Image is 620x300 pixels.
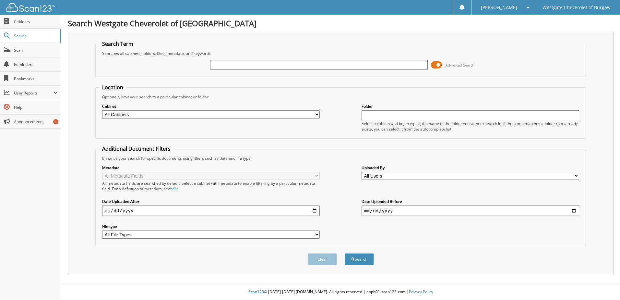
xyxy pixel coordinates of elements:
span: [PERSON_NAME] [481,6,517,9]
span: Advanced Search [446,63,474,68]
a: here [170,186,179,192]
label: File type [102,224,320,229]
div: Select a cabinet and begin typing the name of the folder you want to search in. If the name match... [362,121,579,132]
span: Announcements [14,119,58,124]
input: end [362,206,579,216]
h1: Search Westgate Cheverolet of [GEOGRAPHIC_DATA] [68,18,614,29]
button: Search [345,253,374,265]
div: © [DATE]-[DATE] [DOMAIN_NAME]. All rights reserved | appb01-scan123-com | [61,284,620,300]
label: Folder [362,104,579,109]
label: Uploaded By [362,165,579,170]
div: Enhance your search for specific documents using filters such as date and file type. [99,156,582,161]
span: Bookmarks [14,76,58,81]
div: Optionally limit your search to a particular cabinet or folder [99,94,582,100]
div: All metadata fields are searched by default. Select a cabinet with metadata to enable filtering b... [102,181,320,192]
a: Privacy Policy [409,289,433,294]
span: Westgate Cheverolet of Burgaw [542,6,611,9]
button: Clear [308,253,337,265]
label: Metadata [102,165,320,170]
div: 1 [53,119,58,124]
img: scan123-logo-white.svg [6,3,55,12]
span: Scan [14,47,58,53]
legend: Location [99,84,126,91]
legend: Additional Document Filters [99,145,174,152]
span: User Reports [14,90,53,96]
span: Reminders [14,62,58,67]
legend: Search Term [99,40,137,47]
div: Searches all cabinets, folders, files, metadata, and keywords [99,51,582,56]
label: Date Uploaded After [102,199,320,204]
span: Cabinets [14,19,58,24]
label: Cabinet [102,104,320,109]
input: start [102,206,320,216]
span: Help [14,105,58,110]
span: Scan123 [248,289,264,294]
label: Date Uploaded Before [362,199,579,204]
span: Search [14,33,57,39]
